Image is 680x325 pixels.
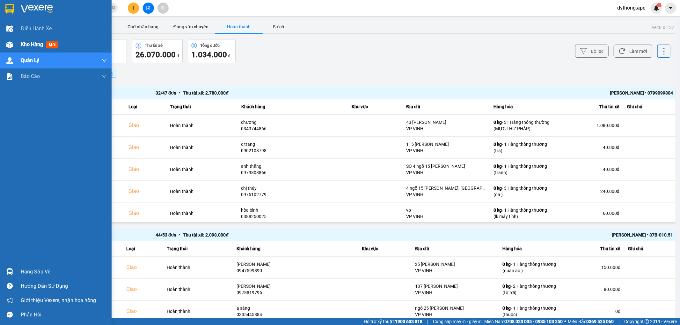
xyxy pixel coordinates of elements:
span: 0 kg [502,306,511,311]
div: VP VINH [406,169,486,176]
th: Loại [125,99,166,115]
div: - 1 Hàng thông thường (tranh) [494,163,550,176]
div: anh thăng [241,163,344,169]
div: 0978819796 [237,289,354,296]
span: plus [131,6,136,10]
div: 115 [PERSON_NAME] [406,141,486,147]
th: Hàng hóa [499,241,562,257]
button: plus [128,3,139,14]
span: Giới thiệu Vexere, nhận hoa hồng [21,296,96,304]
span: | [427,318,428,325]
div: 1.080.000 đ [557,122,619,129]
div: - 1 Hàng thông thường (thuốc) [502,305,559,318]
div: 40.000 đ [557,166,619,173]
button: Tổng cước1.034.000 đ [188,39,236,63]
div: Hoàn thành [167,264,229,271]
div: 137 [PERSON_NAME] [415,283,495,289]
span: Quản Lý [21,56,39,64]
sup: 1 [657,3,662,7]
th: Loại [122,241,163,257]
div: VP VINH [406,213,486,220]
div: Thu tài xế [145,43,163,48]
img: warehouse-icon [6,41,13,48]
span: 0 kg [494,186,502,191]
div: 4 ngõ 15 [PERSON_NAME], [GEOGRAPHIC_DATA] [406,185,486,191]
div: [PERSON_NAME] [237,261,354,267]
span: copyright [645,319,649,324]
div: 0 đ [566,308,620,314]
div: Hướng dẫn sử dụng [21,281,107,291]
span: 0 kg [502,284,511,289]
div: a sáng [237,305,354,311]
div: 44 / 53 đơn Thu tài xế: 2.098.000 đ [156,231,414,238]
span: Hỗ trợ kỹ thuật: [364,318,422,325]
div: hòa bình [241,207,344,213]
div: Giao [128,144,162,151]
strong: 0708 023 035 - 0935 103 250 [504,319,563,324]
div: VP VINH [415,311,495,318]
div: Giao [128,166,162,173]
div: VP VINH [406,191,486,198]
span: 0 kg [494,142,502,147]
button: Bộ lọc [575,45,609,58]
span: Điều hành xe [21,25,52,32]
div: Giao [126,286,159,293]
span: 26.070.000 [135,50,176,59]
span: notification [7,297,13,303]
div: 80.000 đ [566,286,620,293]
span: 0 kg [494,164,502,169]
div: 60.000 đ [557,210,619,216]
span: 0 kg [494,208,502,213]
div: - 3 Hàng thông thường (da ) [494,185,550,198]
span: Báo cáo [21,72,40,80]
span: question-circle [7,283,13,289]
div: 150.000 đ [566,264,620,271]
div: Tổng cước [200,43,220,48]
button: Đang vận chuyển [167,20,215,33]
div: 0979808866 [241,169,344,176]
span: aim [161,6,165,10]
span: file-add [146,6,150,10]
button: caret-down [665,3,676,14]
div: 240.000 đ [557,188,619,194]
th: Khách hàng [233,241,358,257]
button: Thu tài xế26.070.000 đ [132,39,183,63]
div: chị thủy [241,185,344,191]
div: 0349744866 [241,125,344,132]
button: aim [157,3,169,14]
th: Ghi chú [624,241,676,257]
span: caret-down [668,5,674,11]
div: x5 [PERSON_NAME] [415,261,495,267]
div: Giao [128,209,162,217]
div: 0975102779 [241,191,344,198]
span: mới [46,41,58,48]
div: Hoàn thành [170,122,234,129]
div: 0388250025 [241,213,344,220]
div: Thu tài xế [557,103,619,110]
img: warehouse-icon [6,268,13,275]
div: VP VINH [415,289,495,296]
th: Trạng thái [166,99,238,115]
div: c trang [241,141,344,147]
img: warehouse-icon [6,57,13,64]
span: down [102,58,107,63]
th: Khu vực [358,241,411,257]
div: Hàng sắp về [21,267,107,277]
button: Hoàn thành [215,20,263,33]
span: | [618,318,619,325]
th: Địa chỉ [411,241,499,257]
img: warehouse-icon [6,25,13,32]
button: Sự cố [263,20,295,33]
span: message [7,312,13,318]
img: icon-new-feature [654,5,659,11]
div: vp [406,207,486,213]
div: - 31 Hàng thông thường (MỰC THƯ PHÁP) [494,119,550,132]
div: chương [241,119,344,125]
div: - 1 Hàng thông thường (trà) [494,141,550,154]
th: Trạng thái [163,241,233,257]
strong: 1900 633 818 [395,319,422,324]
div: 0902108798 [241,147,344,154]
th: Địa chỉ [402,99,490,115]
th: Khách hàng [238,99,348,115]
span: Miền Nam [484,318,563,325]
